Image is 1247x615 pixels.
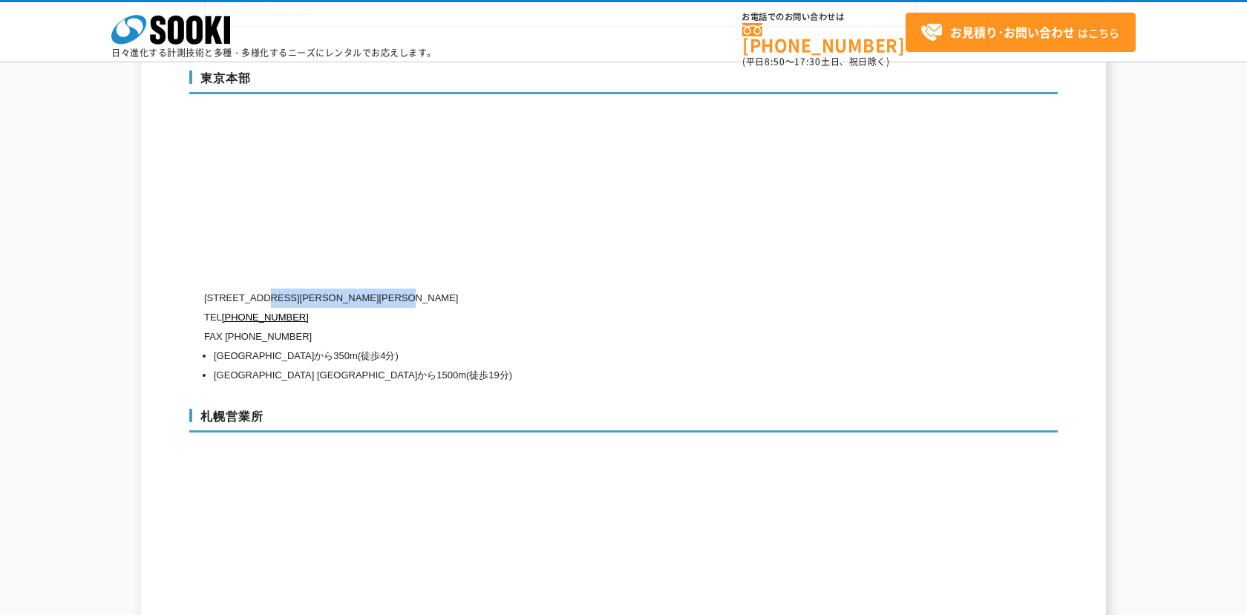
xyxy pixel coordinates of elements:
h3: 札幌営業所 [189,409,1058,433]
strong: お見積り･お問い合わせ [950,23,1075,41]
span: お電話でのお問い合わせは [742,13,906,22]
p: [STREET_ADDRESS][PERSON_NAME][PERSON_NAME] [204,289,917,308]
p: TEL [204,308,917,327]
span: 8:50 [765,55,785,68]
p: 日々進化する計測技術と多種・多様化するニーズにレンタルでお応えします。 [111,48,436,57]
h3: 東京本部 [189,70,1058,94]
a: [PHONE_NUMBER] [742,23,906,53]
p: FAX [PHONE_NUMBER] [204,327,917,346]
span: 17:30 [794,55,821,68]
span: はこちら [920,22,1119,44]
span: (平日 ～ 土日、祝日除く) [742,55,889,68]
a: お見積り･お問い合わせはこちら [906,13,1136,52]
li: [GEOGRAPHIC_DATA] [GEOGRAPHIC_DATA]から1500m(徒歩19分) [214,366,917,385]
a: [PHONE_NUMBER] [222,312,309,323]
li: [GEOGRAPHIC_DATA]から350m(徒歩4分) [214,346,917,366]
